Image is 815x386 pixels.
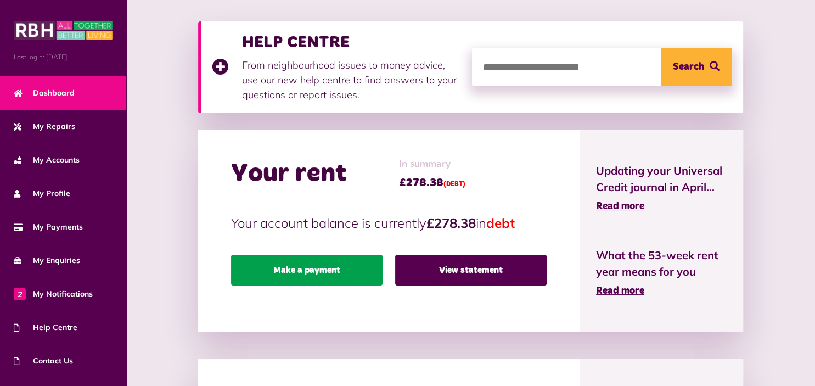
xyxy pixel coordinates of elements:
span: My Notifications [14,288,93,300]
a: Make a payment [231,255,383,286]
span: My Repairs [14,121,75,132]
a: View statement [395,255,547,286]
span: My Accounts [14,154,80,166]
strong: £278.38 [426,215,476,231]
span: Last login: [DATE] [14,52,113,62]
span: £278.38 [399,175,465,191]
span: 2 [14,288,26,300]
a: Updating your Universal Credit journal in April... Read more [596,163,727,214]
span: My Enquiries [14,255,80,266]
img: MyRBH [14,19,113,41]
span: debt [486,215,515,231]
span: Contact Us [14,355,73,367]
span: (DEBT) [443,181,465,188]
span: Help Centre [14,322,77,333]
span: Search [673,48,704,86]
a: What the 53-week rent year means for you Read more [596,247,727,299]
span: Updating your Universal Credit journal in April... [596,163,727,195]
span: My Payments [14,221,83,233]
span: Read more [596,202,644,211]
p: Your account balance is currently in [231,213,547,233]
span: Read more [596,286,644,296]
span: Dashboard [14,87,75,99]
span: What the 53-week rent year means for you [596,247,727,280]
button: Search [661,48,732,86]
h2: Your rent [231,158,347,190]
span: My Profile [14,188,70,199]
p: From neighbourhood issues to money advice, use our new help centre to find answers to your questi... [242,58,461,102]
h3: HELP CENTRE [242,32,461,52]
span: In summary [399,157,465,172]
